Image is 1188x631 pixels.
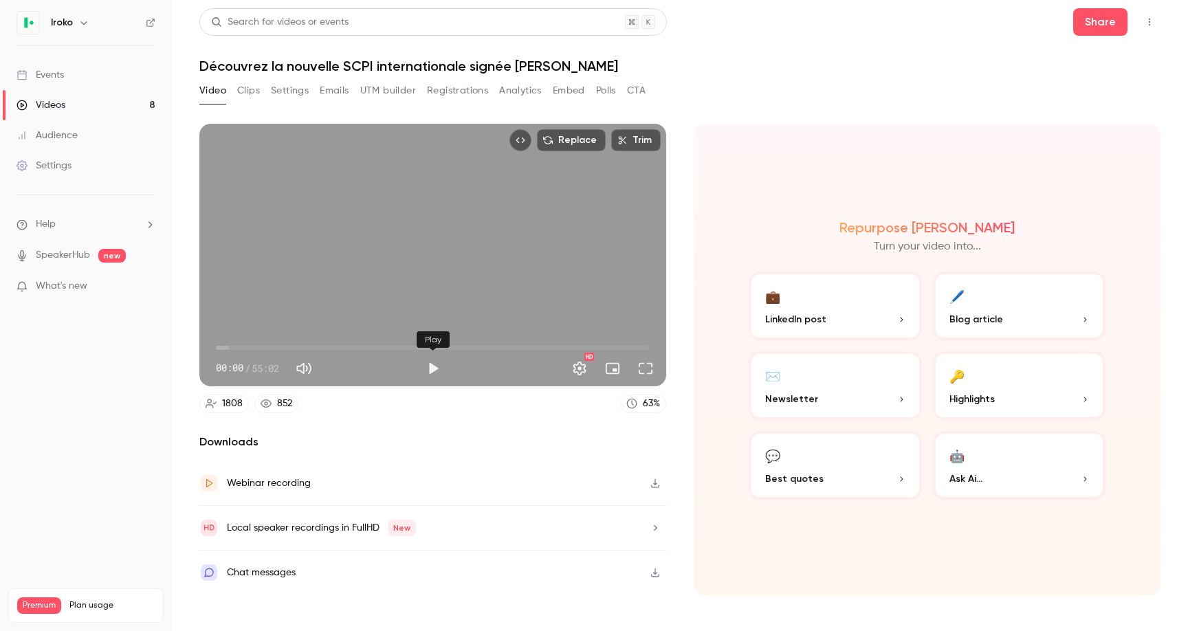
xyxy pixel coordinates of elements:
div: HD [584,353,594,361]
span: Plan usage [69,600,155,611]
span: Help [36,217,56,232]
button: 🖊️Blog article [933,272,1106,340]
button: 🤖Ask Ai... [933,431,1106,500]
h2: Downloads [199,434,666,450]
div: Local speaker recordings in FullHD [227,520,416,536]
div: Events [16,68,64,82]
li: help-dropdown-opener [16,217,155,232]
div: Videos [16,98,65,112]
div: Play [417,331,450,348]
button: Mute [290,355,318,382]
h6: Iroko [51,16,73,30]
button: Emails [320,80,349,102]
button: Replace [537,129,606,151]
h1: Découvrez la nouvelle SCPI internationale signée [PERSON_NAME] [199,58,1160,74]
button: Full screen [632,355,659,382]
span: 55:02 [252,361,279,375]
div: 00:00 [216,361,279,375]
a: 852 [254,395,298,413]
span: Premium [17,597,61,614]
button: 💬Best quotes [749,431,922,500]
span: Best quotes [765,472,824,486]
span: 00:00 [216,361,243,375]
span: new [98,249,126,263]
button: Video [199,80,226,102]
button: Clips [237,80,260,102]
iframe: Noticeable Trigger [139,280,155,293]
button: Turn on miniplayer [599,355,626,382]
a: SpeakerHub [36,248,90,263]
span: Newsletter [765,392,818,406]
button: 🔑Highlights [933,351,1106,420]
div: 🔑 [949,365,965,386]
span: Blog article [949,312,1003,326]
button: CTA [627,80,646,102]
button: UTM builder [360,80,416,102]
div: Chat messages [227,564,296,581]
p: Turn your video into... [874,239,981,255]
button: Trim [611,129,661,151]
button: Play [419,355,447,382]
div: Audience [16,129,78,142]
button: Embed video [509,129,531,151]
span: LinkedIn post [765,312,826,326]
a: 1808 [199,395,249,413]
button: Polls [596,80,616,102]
span: Ask Ai... [949,472,982,486]
div: Search for videos or events [211,15,349,30]
span: / [245,361,250,375]
div: 🤖 [949,445,965,466]
button: Settings [271,80,309,102]
button: Registrations [427,80,488,102]
div: 852 [277,397,292,411]
div: 1808 [222,397,243,411]
button: ✉️Newsletter [749,351,922,420]
div: 💬 [765,445,780,466]
img: Iroko [17,12,39,34]
div: 💼 [765,285,780,307]
span: Highlights [949,392,995,406]
button: Share [1073,8,1127,36]
div: Webinar recording [227,475,311,491]
button: Settings [566,355,593,382]
div: ✉️ [765,365,780,386]
button: 💼LinkedIn post [749,272,922,340]
button: Embed [553,80,585,102]
span: What's new [36,279,87,294]
button: Top Bar Actions [1138,11,1160,33]
div: 🖊️ [949,285,965,307]
div: 63 % [643,397,660,411]
span: New [388,520,416,536]
a: 63% [620,395,666,413]
div: Settings [16,159,71,173]
button: Analytics [499,80,542,102]
h2: Repurpose [PERSON_NAME] [839,219,1015,236]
